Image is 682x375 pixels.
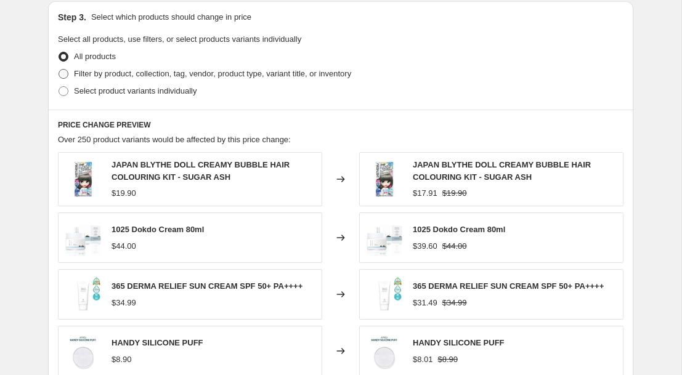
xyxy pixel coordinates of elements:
[366,161,403,198] img: japan-blythe-doll-creamy-bubble-hair-colouring-kit-sugar-ash-fresh-light-the-cosmetic-store-new-z...
[74,52,116,61] span: All products
[413,160,591,182] span: JAPAN BLYTHE DOLL CREAMY BUBBLE HAIR COLOURING KIT - SUGAR ASH
[413,297,437,309] div: $31.49
[366,333,403,369] img: handy-silicone-puff-a-pieu-the-cosmetic-store-new-zealand-1_80x.jpg
[74,86,197,95] span: Select product variants individually
[112,281,302,291] span: 365 DERMA RELIEF SUN CREAM SPF 50+ PA++++
[438,353,458,366] strike: $8.90
[442,187,467,200] strike: $19.90
[58,135,291,144] span: Over 250 product variants would be affected by this price change:
[112,240,136,252] div: $44.00
[413,353,433,366] div: $8.01
[112,187,136,200] div: $19.90
[65,276,102,313] img: 365-derma-relief-sun-cream-spf-50-pa-round-lab-the-cosmetic-store-new-zealand-1_80x.jpg
[91,11,251,23] p: Select which products should change in price
[442,240,467,252] strike: $44.00
[74,69,351,78] span: Filter by product, collection, tag, vendor, product type, variant title, or inventory
[413,225,505,234] span: 1025 Dokdo Cream 80ml
[58,11,86,23] h2: Step 3.
[442,297,467,309] strike: $34.99
[413,338,505,347] span: HANDY SILICONE PUFF
[112,338,203,347] span: HANDY SILICONE PUFF
[65,333,102,369] img: handy-silicone-puff-a-pieu-the-cosmetic-store-new-zealand-1_80x.jpg
[112,160,290,182] span: JAPAN BLYTHE DOLL CREAMY BUBBLE HAIR COLOURING KIT - SUGAR ASH
[112,297,136,309] div: $34.99
[112,225,204,234] span: 1025 Dokdo Cream 80ml
[366,276,403,313] img: 365-derma-relief-sun-cream-spf-50-pa-round-lab-the-cosmetic-store-new-zealand-1_80x.jpg
[413,240,437,252] div: $39.60
[58,120,623,130] h6: PRICE CHANGE PREVIEW
[366,219,403,256] img: 1025-dokdo-cream-80ml-round-lab-the-cosmetic-store-new-zealand-1_80x.jpg
[58,34,301,44] span: Select all products, use filters, or select products variants individually
[413,281,604,291] span: 365 DERMA RELIEF SUN CREAM SPF 50+ PA++++
[65,219,102,256] img: 1025-dokdo-cream-80ml-round-lab-the-cosmetic-store-new-zealand-1_80x.jpg
[413,187,437,200] div: $17.91
[65,161,102,198] img: japan-blythe-doll-creamy-bubble-hair-colouring-kit-sugar-ash-fresh-light-the-cosmetic-store-new-z...
[112,353,132,366] div: $8.90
